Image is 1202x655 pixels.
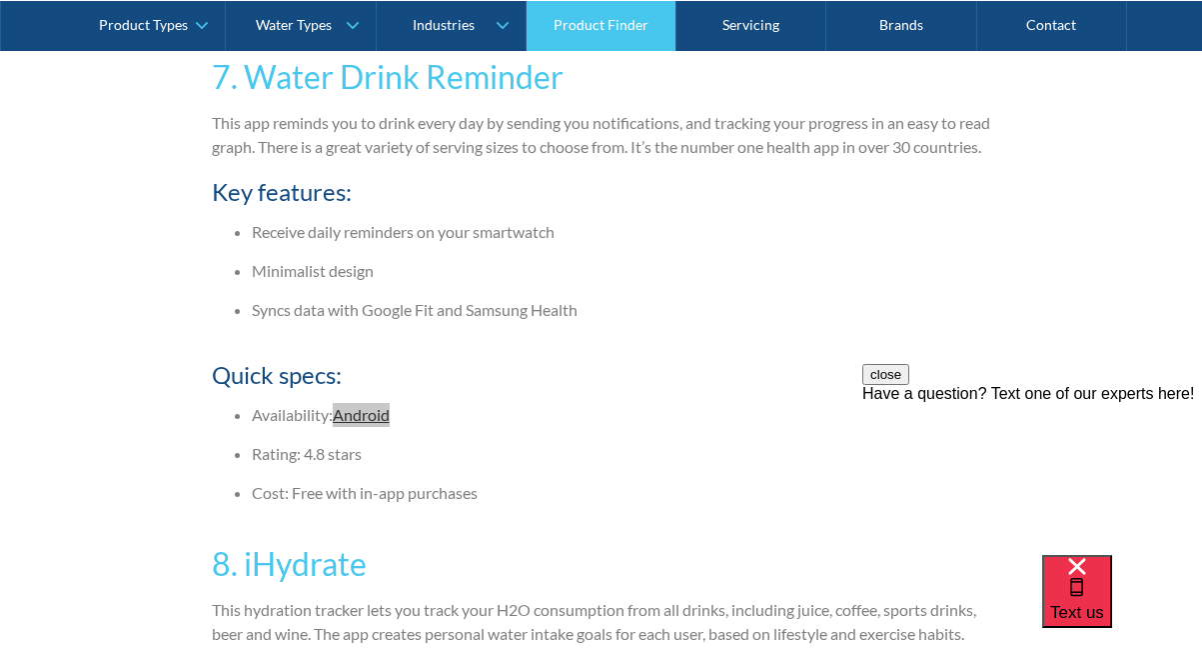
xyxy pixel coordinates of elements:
li: Cost: Free with in-app purchases [252,481,991,505]
div: Industries [413,16,475,33]
h3: 8. iHydrate [212,540,991,588]
div: Water Types [256,16,332,33]
p: This app reminds you to drink every day by sending you notifications, and tracking your progress ... [212,111,991,159]
iframe: podium webchat widget bubble [1042,555,1202,655]
li: Syncs data with Google Fit and Samsung Health [252,298,991,322]
p: This hydration tracker lets you track your H2O consumption from all drinks, including juice, coff... [212,598,991,646]
h3: 7. Water Drink Reminder [212,53,991,101]
a: Android [333,405,390,424]
h4: Key features: [212,174,991,210]
li: Availability: [252,403,991,427]
div: Product Types [99,16,188,33]
li: Receive daily reminders on your smartwatch [252,220,991,244]
iframe: podium webchat widget prompt [862,364,1202,580]
li: Minimalist design [252,259,991,283]
li: Rating: 4.8 stars [252,442,991,466]
h4: Quick specs: [212,357,991,393]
